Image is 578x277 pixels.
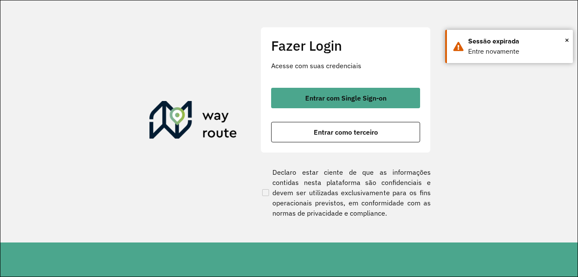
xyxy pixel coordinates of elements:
[149,101,237,142] img: Roteirizador AmbevTech
[305,95,386,101] span: Entrar com Single Sign-on
[314,129,378,136] span: Entrar como terceiro
[271,61,420,71] p: Acesse com suas credenciais
[468,46,567,57] div: Entre novamente
[260,167,431,218] label: Declaro estar ciente de que as informações contidas nesta plataforma são confidenciais e devem se...
[271,88,420,108] button: button
[565,34,569,46] span: ×
[271,38,420,54] h2: Fazer Login
[468,36,567,46] div: Sessão expirada
[271,122,420,142] button: button
[565,34,569,46] button: Close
